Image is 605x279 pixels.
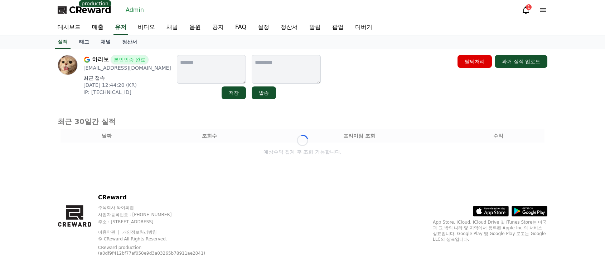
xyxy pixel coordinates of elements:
a: 음원 [184,20,207,35]
a: 개인정보처리방침 [122,230,157,235]
a: 매출 [86,20,109,35]
a: 설정 [252,20,275,35]
p: [DATE] 12:44:20 (KR) [83,81,171,89]
p: 주소 : [STREET_ADDRESS] [98,219,224,225]
span: CReward [69,4,111,16]
a: 팝업 [326,20,349,35]
a: 이용약관 [98,230,121,235]
p: CReward production (a0df9f412bf77af050e9d3a03265b78911ae2041) [98,245,213,256]
a: 태그 [73,35,95,49]
a: 공지 [207,20,229,35]
div: 1 [526,4,532,10]
img: profile image [58,55,78,75]
a: 알림 [304,20,326,35]
button: 저장 [222,86,246,99]
a: 비디오 [132,20,161,35]
p: App Store, iCloud, iCloud Drive 및 iTunes Store는 미국과 그 밖의 나라 및 지역에서 등록된 Apple Inc.의 서비스 상표입니다. Goo... [433,219,547,242]
button: 탈퇴처리 [458,55,492,68]
a: 정산서 [116,35,143,49]
p: 최근 접속 [83,74,171,81]
span: 본인인증 완료 [111,55,149,64]
p: IP: [TECHNICAL_ID] [83,89,171,96]
a: 대시보드 [52,20,86,35]
a: 채널 [161,20,184,35]
button: 발송 [252,86,276,99]
p: 사업자등록번호 : [PHONE_NUMBER] [98,212,224,218]
a: 1 [522,6,530,14]
a: CReward [58,4,111,16]
a: FAQ [229,20,252,35]
a: 채널 [95,35,116,49]
a: Admin [123,4,147,16]
span: 하리보 [92,55,109,64]
a: 유저 [113,20,128,35]
p: CReward [98,193,224,202]
button: 과거 실적 업로드 [495,55,547,68]
a: 실적 [55,35,71,49]
a: 디버거 [349,20,378,35]
p: 주식회사 와이피랩 [98,205,224,210]
a: 정산서 [275,20,304,35]
p: © CReward All Rights Reserved. [98,236,224,242]
p: [EMAIL_ADDRESS][DOMAIN_NAME] [83,64,171,71]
